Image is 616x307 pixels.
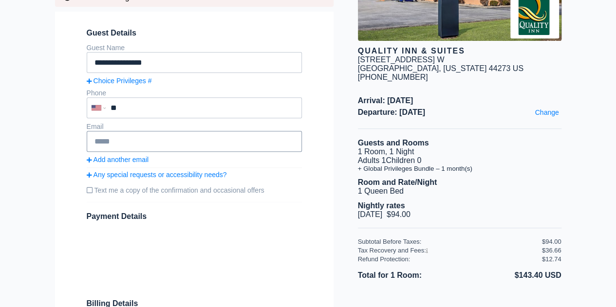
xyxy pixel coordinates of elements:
li: + Global Privileges Bundle – 1 month(s) [358,165,561,172]
a: Add another email [87,156,302,163]
label: Email [87,123,104,130]
span: Departure: [DATE] [358,108,561,117]
div: $12.74 [542,255,561,263]
label: Phone [87,89,106,97]
a: Choice Privileges # [87,77,302,85]
div: United States: +1 [88,98,108,117]
div: Quality Inn & Suites [358,47,561,55]
b: Room and Rate/Night [358,178,437,186]
li: Total for 1 Room: [358,269,460,282]
span: US [513,64,523,72]
label: Guest Name [87,44,125,52]
span: 44273 [489,64,511,72]
div: [PHONE_NUMBER] [358,73,561,82]
div: $36.66 [542,247,561,254]
span: [DATE] $94.00 [358,210,411,218]
div: [STREET_ADDRESS] W [358,55,445,64]
span: Guest Details [87,29,302,37]
span: Arrival: [DATE] [358,96,561,105]
span: [GEOGRAPHIC_DATA], [358,64,441,72]
a: Any special requests or accessibility needs? [87,171,302,179]
div: Refund Protection: [358,255,542,263]
label: Text me a copy of the confirmation and occasional offers [87,182,302,198]
div: $94.00 [542,238,561,245]
li: Adults 1 [358,156,561,165]
b: Nightly rates [358,201,405,210]
iframe: Secure payment input frame [85,225,304,289]
span: Payment Details [87,212,147,220]
div: Tax Recovery and Fees: [358,247,542,254]
b: Guests and Rooms [358,139,429,147]
span: [US_STATE] [443,64,486,72]
span: Children 0 [386,156,421,164]
a: Change [532,106,561,119]
div: Subtotal Before Taxes: [358,238,542,245]
li: 1 Room, 1 Night [358,147,561,156]
li: $143.40 USD [460,269,561,282]
li: 1 Queen Bed [358,187,561,196]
